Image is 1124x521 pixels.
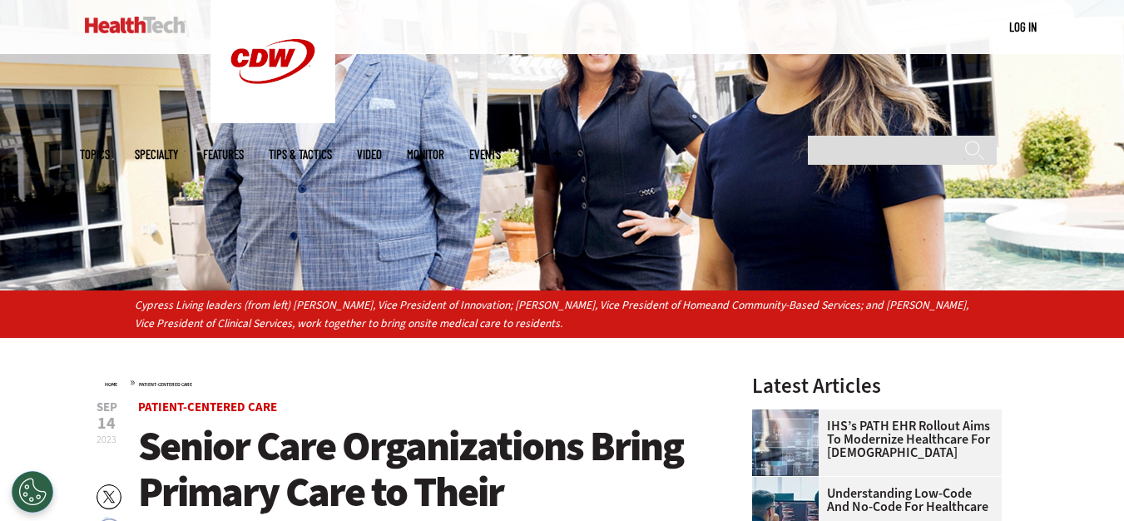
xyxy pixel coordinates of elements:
a: Events [469,148,501,161]
h3: Latest Articles [752,375,1002,396]
a: MonITor [407,148,444,161]
a: Understanding Low-Code and No-Code for Healthcare [752,487,992,514]
a: IHS’s PATH EHR Rollout Aims to Modernize Healthcare for [DEMOGRAPHIC_DATA] [752,419,992,459]
a: Features [203,148,244,161]
a: Electronic health records [752,409,827,423]
a: Home [105,381,117,388]
span: Sep [97,401,117,414]
a: Video [357,148,382,161]
span: Topics [80,148,110,161]
img: Electronic health records [752,409,819,476]
div: » [105,375,709,389]
div: User menu [1009,18,1037,36]
span: 14 [97,415,117,432]
a: Coworkers coding [752,477,827,490]
span: More [526,148,561,161]
div: Cookies Settings [12,471,53,513]
a: Patient-Centered Care [138,399,277,415]
a: CDW [210,110,335,127]
span: 2023 [97,433,116,446]
a: Tips & Tactics [269,148,332,161]
p: Cypress Living leaders (from left) [PERSON_NAME], Vice President of Innovation; [PERSON_NAME], Vi... [135,296,989,333]
a: Log in [1009,19,1037,34]
button: Open Preferences [12,471,53,513]
span: Specialty [135,148,178,161]
a: Patient-Centered Care [139,381,192,388]
img: Home [85,17,186,33]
